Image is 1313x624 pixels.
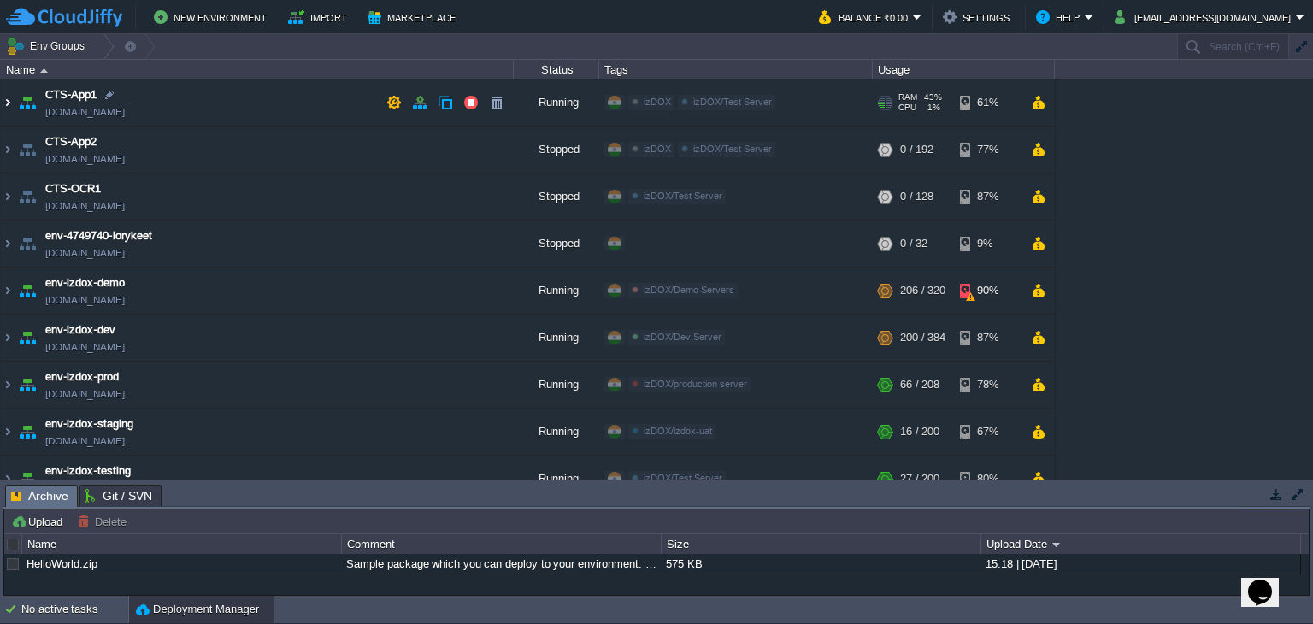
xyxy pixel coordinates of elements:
[45,133,97,150] a: CTS-App2
[514,221,599,267] div: Stopped
[819,7,913,27] button: Balance ₹0.00
[1115,7,1296,27] button: [EMAIL_ADDRESS][DOMAIN_NAME]
[900,409,939,455] div: 16 / 200
[960,315,1016,361] div: 87%
[900,362,939,408] div: 66 / 208
[662,554,980,574] div: 575 KB
[960,409,1016,455] div: 67%
[1,315,15,361] img: AMDAwAAAACH5BAEAAAAALAAAAAABAAEAAAICRAEAOw==
[1036,7,1085,27] button: Help
[644,426,712,436] span: izDOX/izdox-uat
[662,534,980,554] div: Size
[960,221,1016,267] div: 9%
[644,191,722,201] span: izDOX/Test Server
[15,79,39,126] img: AMDAwAAAACH5BAEAAAAALAAAAAABAAEAAAICRAEAOw==
[900,221,927,267] div: 0 / 32
[693,97,772,107] span: izDOX/Test Server
[45,338,125,356] span: [DOMAIN_NAME]
[960,174,1016,220] div: 87%
[960,127,1016,173] div: 77%
[514,127,599,173] div: Stopped
[40,68,48,73] img: AMDAwAAAACH5BAEAAAAALAAAAAABAAEAAAICRAEAOw==
[45,321,115,338] a: env-izdox-dev
[514,409,599,455] div: Running
[45,197,125,215] span: [DOMAIN_NAME]
[960,268,1016,314] div: 90%
[11,486,68,507] span: Archive
[960,362,1016,408] div: 78%
[693,144,772,154] span: izDOX/Test Server
[1,268,15,314] img: AMDAwAAAACH5BAEAAAAALAAAAAABAAEAAAICRAEAOw==
[943,7,1015,27] button: Settings
[898,103,916,113] span: CPU
[45,368,119,386] a: env-izdox-prod
[900,174,933,220] div: 0 / 128
[644,332,721,342] span: izDOX/Dev Server
[1,127,15,173] img: AMDAwAAAACH5BAEAAAAALAAAAAABAAEAAAICRAEAOw==
[45,86,97,103] a: CTS-App1
[45,415,133,433] a: env-izdox-staging
[1,362,15,408] img: AMDAwAAAACH5BAEAAAAALAAAAAABAAEAAAICRAEAOw==
[874,60,1054,79] div: Usage
[15,315,39,361] img: AMDAwAAAACH5BAEAAAAALAAAAAABAAEAAAICRAEAOw==
[45,386,125,403] span: [DOMAIN_NAME]
[15,127,39,173] img: AMDAwAAAACH5BAEAAAAALAAAAAABAAEAAAICRAEAOw==
[136,601,259,618] button: Deployment Manager
[514,79,599,126] div: Running
[368,7,461,27] button: Marketplace
[960,456,1016,502] div: 80%
[342,554,660,574] div: Sample package which you can deploy to your environment. Feel free to delete and upload a package...
[1,409,15,455] img: AMDAwAAAACH5BAEAAAAALAAAAAABAAEAAAICRAEAOw==
[644,144,671,154] span: izDOX
[644,285,734,295] span: izDOX/Demo Servers
[644,379,747,389] span: izDOX/production server
[45,274,125,291] span: env-izdox-demo
[514,456,599,502] div: Running
[1,456,15,502] img: AMDAwAAAACH5BAEAAAAALAAAAAABAAEAAAICRAEAOw==
[154,7,272,27] button: New Environment
[923,103,940,113] span: 1%
[26,557,97,570] a: HelloWorld.zip
[600,60,872,79] div: Tags
[11,514,68,529] button: Upload
[6,7,122,28] img: CloudJiffy
[23,534,341,554] div: Name
[898,92,917,103] span: RAM
[900,315,945,361] div: 200 / 384
[1,79,15,126] img: AMDAwAAAACH5BAEAAAAALAAAAAABAAEAAAICRAEAOw==
[45,433,125,450] span: [DOMAIN_NAME]
[514,268,599,314] div: Running
[514,174,599,220] div: Stopped
[6,34,91,58] button: Env Groups
[514,362,599,408] div: Running
[15,221,39,267] img: AMDAwAAAACH5BAEAAAAALAAAAAABAAEAAAICRAEAOw==
[15,409,39,455] img: AMDAwAAAACH5BAEAAAAALAAAAAABAAEAAAICRAEAOw==
[288,7,352,27] button: Import
[21,596,128,623] div: No active tasks
[15,268,39,314] img: AMDAwAAAACH5BAEAAAAALAAAAAABAAEAAAICRAEAOw==
[45,227,152,244] a: env-4749740-lorykeet
[644,473,722,483] span: izDOX/Test Server
[15,362,39,408] img: AMDAwAAAACH5BAEAAAAALAAAAAABAAEAAAICRAEAOw==
[45,462,131,480] a: env-izdox-testing
[1,174,15,220] img: AMDAwAAAACH5BAEAAAAALAAAAAABAAEAAAICRAEAOw==
[900,127,933,173] div: 0 / 192
[45,150,125,168] span: [DOMAIN_NAME]
[78,514,132,529] button: Delete
[45,180,101,197] a: CTS-OCR1
[45,244,125,262] span: [DOMAIN_NAME]
[514,315,599,361] div: Running
[900,456,939,502] div: 27 / 200
[1,221,15,267] img: AMDAwAAAACH5BAEAAAAALAAAAAABAAEAAAICRAEAOw==
[981,554,1299,574] div: 15:18 | [DATE]
[982,534,1300,554] div: Upload Date
[15,174,39,220] img: AMDAwAAAACH5BAEAAAAALAAAAAABAAEAAAICRAEAOw==
[45,291,125,309] span: [DOMAIN_NAME]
